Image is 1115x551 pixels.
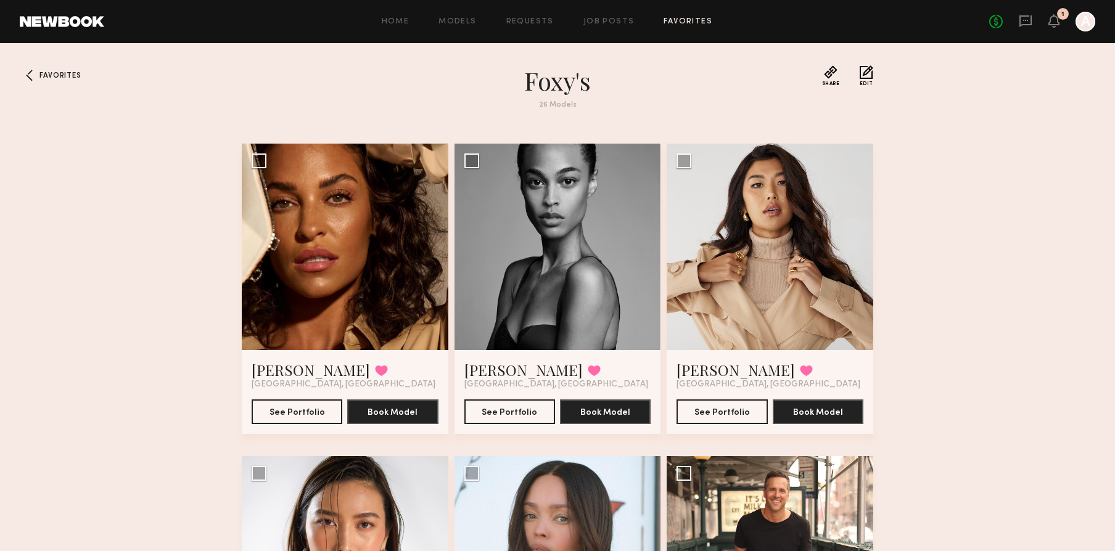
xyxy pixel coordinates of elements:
span: Share [822,81,840,86]
button: Share [822,65,840,86]
a: Book Model [773,406,863,417]
button: See Portfolio [252,399,342,424]
span: [GEOGRAPHIC_DATA], [GEOGRAPHIC_DATA] [252,380,435,390]
div: 26 Models [335,101,780,109]
span: Favorites [39,72,81,80]
a: Models [438,18,476,26]
a: A [1076,12,1095,31]
a: Home [382,18,409,26]
a: Job Posts [583,18,635,26]
a: [PERSON_NAME] [677,360,795,380]
button: See Portfolio [677,399,767,424]
a: Requests [506,18,554,26]
a: Book Model [560,406,651,417]
button: Book Model [347,399,438,424]
button: Edit [860,65,873,86]
a: Favorites [20,65,39,85]
a: Book Model [347,406,438,417]
a: [PERSON_NAME] [252,360,370,380]
span: Edit [860,81,873,86]
span: [GEOGRAPHIC_DATA], [GEOGRAPHIC_DATA] [677,380,860,390]
button: See Portfolio [464,399,555,424]
span: [GEOGRAPHIC_DATA], [GEOGRAPHIC_DATA] [464,380,648,390]
h1: Foxy's [335,65,780,96]
a: Favorites [664,18,712,26]
button: Book Model [773,399,863,424]
div: 1 [1061,11,1064,18]
a: [PERSON_NAME] [464,360,583,380]
button: Book Model [560,399,651,424]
